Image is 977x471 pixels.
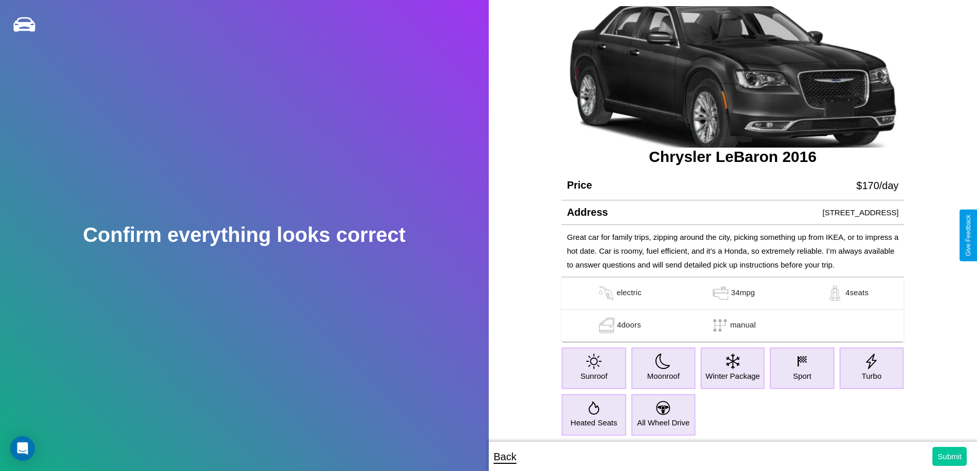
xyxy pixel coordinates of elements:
p: Back [494,447,516,466]
p: $ 170 /day [856,176,899,195]
p: 34 mpg [731,285,755,301]
p: electric [616,285,642,301]
p: [STREET_ADDRESS] [823,206,899,219]
div: Give Feedback [965,215,972,256]
h4: Address [567,207,608,218]
button: Submit [932,447,967,466]
p: Winter Package [706,369,760,383]
p: 4 seats [845,285,868,301]
p: Turbo [862,369,882,383]
p: 4 doors [617,318,641,333]
p: Sport [793,369,811,383]
img: gas [825,285,845,301]
div: Open Intercom Messenger [10,436,35,461]
p: All Wheel Drive [637,416,690,429]
h2: Confirm everything looks correct [83,223,406,247]
h4: Price [567,179,592,191]
p: Moonroof [647,369,680,383]
p: manual [730,318,756,333]
img: gas [596,318,617,333]
p: Sunroof [581,369,608,383]
h3: Chrysler LeBaron 2016 [562,148,904,166]
img: gas [710,285,731,301]
table: simple table [562,277,904,342]
p: Heated Seats [571,416,617,429]
p: Great car for family trips, zipping around the city, picking something up from IKEA, or to impres... [567,230,899,272]
img: gas [596,285,616,301]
